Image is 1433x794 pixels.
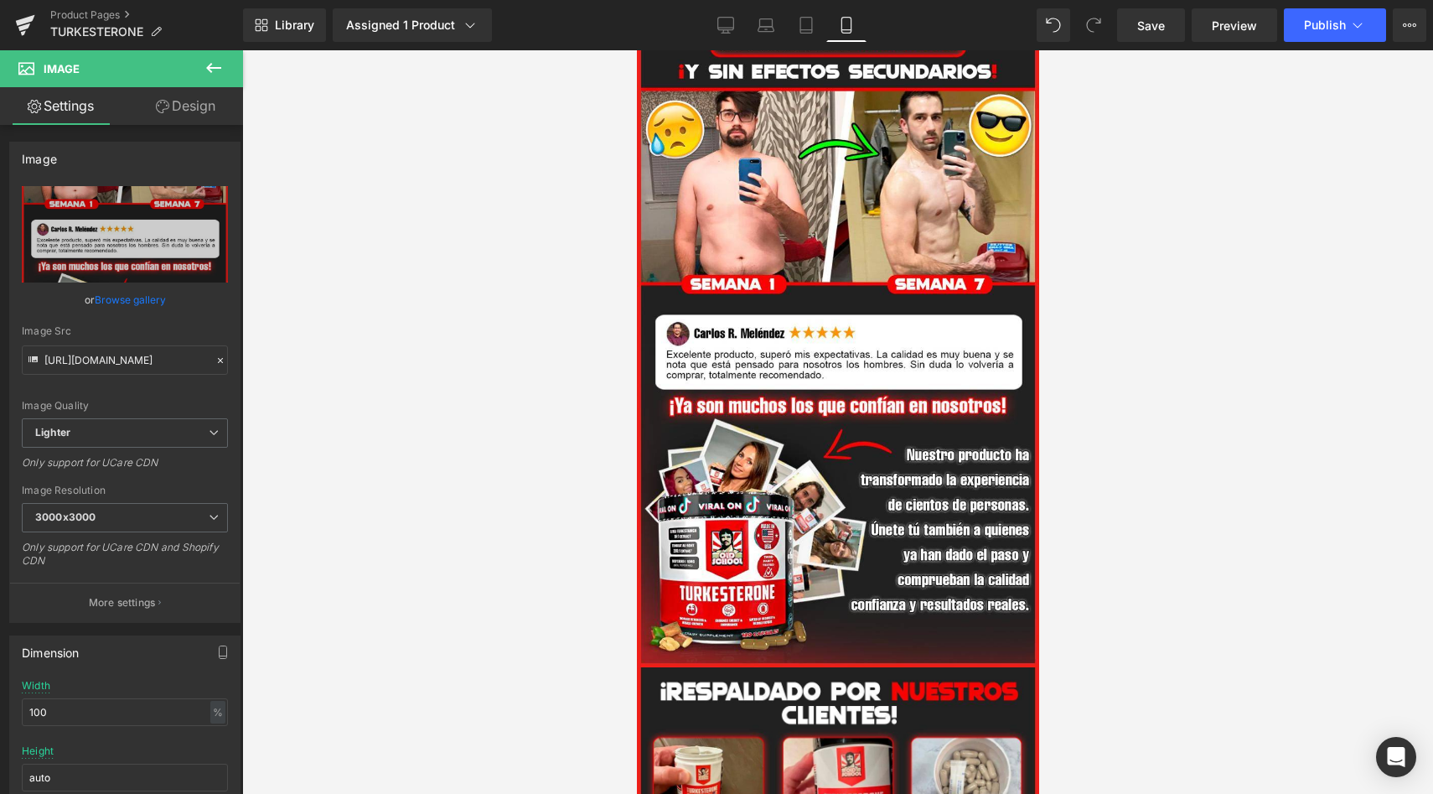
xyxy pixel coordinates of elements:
[22,485,228,496] div: Image Resolution
[1137,17,1165,34] span: Save
[22,745,54,757] div: Height
[22,636,80,660] div: Dimension
[22,345,228,375] input: Link
[22,291,228,309] div: or
[22,764,228,791] input: auto
[1037,8,1070,42] button: Undo
[125,87,246,125] a: Design
[210,701,225,724] div: %
[1284,8,1386,42] button: Publish
[22,456,228,480] div: Only support for UCare CDN
[22,325,228,337] div: Image Src
[50,25,143,39] span: TURKESTERONE
[22,143,57,166] div: Image
[786,8,826,42] a: Tablet
[95,285,166,314] a: Browse gallery
[1304,18,1346,32] span: Publish
[243,8,326,42] a: New Library
[1393,8,1426,42] button: More
[346,17,479,34] div: Assigned 1 Product
[44,62,80,75] span: Image
[35,511,96,523] b: 3000x3000
[826,8,867,42] a: Mobile
[1376,737,1416,777] div: Open Intercom Messenger
[22,698,228,726] input: auto
[89,595,156,610] p: More settings
[706,8,746,42] a: Desktop
[22,400,228,412] div: Image Quality
[746,8,786,42] a: Laptop
[50,8,243,22] a: Product Pages
[1192,8,1277,42] a: Preview
[275,18,314,33] span: Library
[22,541,228,579] div: Only support for UCare CDN and Shopify CDN
[1077,8,1110,42] button: Redo
[35,426,70,439] b: Lighter
[10,583,240,622] button: More settings
[22,680,50,692] div: Width
[1212,17,1257,34] span: Preview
